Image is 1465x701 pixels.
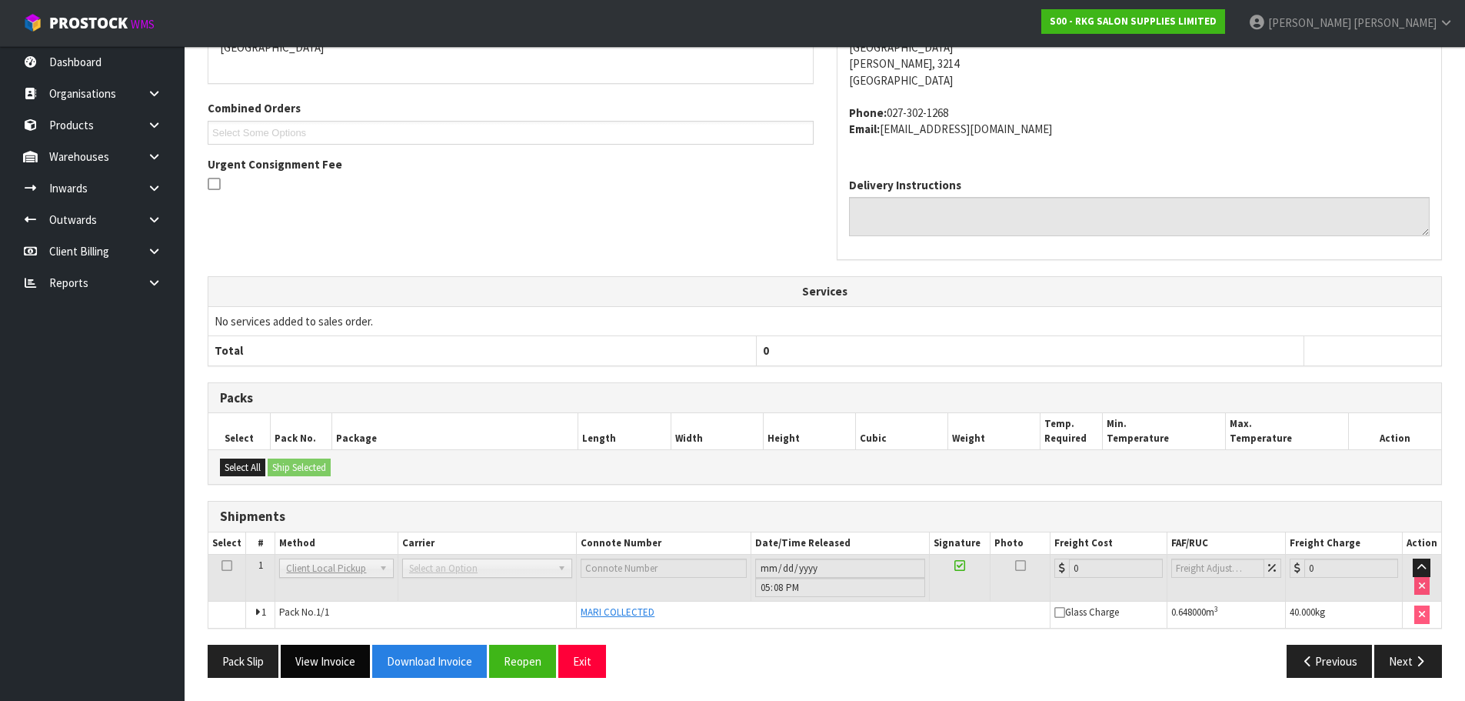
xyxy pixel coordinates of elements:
button: Next [1374,645,1442,678]
th: Freight Cost [1050,532,1167,555]
span: MARI COLLECTED [581,606,654,619]
span: Client Local Pickup [286,559,373,578]
h3: Packs [220,391,1430,406]
img: cube-alt.png [23,13,42,32]
th: Weight [948,413,1040,449]
th: Action [1349,413,1441,449]
label: Delivery Instructions [849,177,961,193]
a: S00 - RKG SALON SUPPLIES LIMITED [1041,9,1225,34]
th: Method [275,532,398,555]
input: Freight Charge [1304,559,1398,578]
th: Cubic [856,413,948,449]
th: Freight Charge [1285,532,1402,555]
th: Select [208,413,270,449]
th: Width [671,413,763,449]
th: Signature [929,532,991,555]
span: 0.648000 [1171,606,1206,619]
td: No services added to sales order. [208,306,1441,335]
button: Pack Slip [208,645,278,678]
span: [PERSON_NAME] [1353,15,1437,30]
th: Connote Number [577,532,751,555]
label: Combined Orders [208,100,301,116]
span: 0 [763,343,769,358]
th: FAF/RUC [1167,532,1285,555]
input: Freight Adjustment [1171,559,1264,578]
button: Previous [1287,645,1373,678]
th: Min. Temperature [1102,413,1225,449]
button: Select All [220,459,265,477]
strong: email [849,122,880,136]
span: ProStock [49,13,128,33]
th: Pack No. [270,413,331,449]
th: Package [331,413,578,449]
label: Urgent Consignment Fee [208,156,342,172]
input: Freight Cost [1069,559,1163,578]
span: 1 [258,559,263,572]
button: Download Invoice [372,645,487,678]
span: Select an Option [409,559,551,578]
span: 1 [261,606,266,619]
td: Pack No. [275,602,577,628]
small: WMS [131,17,155,32]
button: Ship Selected [268,459,331,477]
th: Photo [991,532,1050,555]
td: m [1167,602,1285,628]
th: Date/Time Released [751,532,930,555]
th: Services [208,277,1441,306]
th: Carrier [398,532,576,555]
address: 027-302-1268 [EMAIL_ADDRESS][DOMAIN_NAME] [849,105,1430,138]
th: Total [208,336,756,366]
th: Select [208,532,246,555]
th: Action [1402,532,1441,555]
th: Height [763,413,855,449]
span: Glass Charge [1054,606,1119,619]
strong: phone [849,105,887,120]
sup: 3 [1214,604,1218,614]
span: 40.000 [1290,606,1315,619]
th: # [246,532,275,555]
th: Max. Temperature [1225,413,1348,449]
input: Connote Number [581,559,747,578]
th: Temp. Required [1040,413,1102,449]
td: kg [1285,602,1402,628]
button: Reopen [489,645,556,678]
button: View Invoice [281,645,370,678]
button: Exit [558,645,606,678]
th: Length [578,413,671,449]
strong: S00 - RKG SALON SUPPLIES LIMITED [1050,15,1217,28]
span: 1/1 [316,606,329,619]
span: [PERSON_NAME] [1268,15,1351,30]
h3: Shipments [220,509,1430,524]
